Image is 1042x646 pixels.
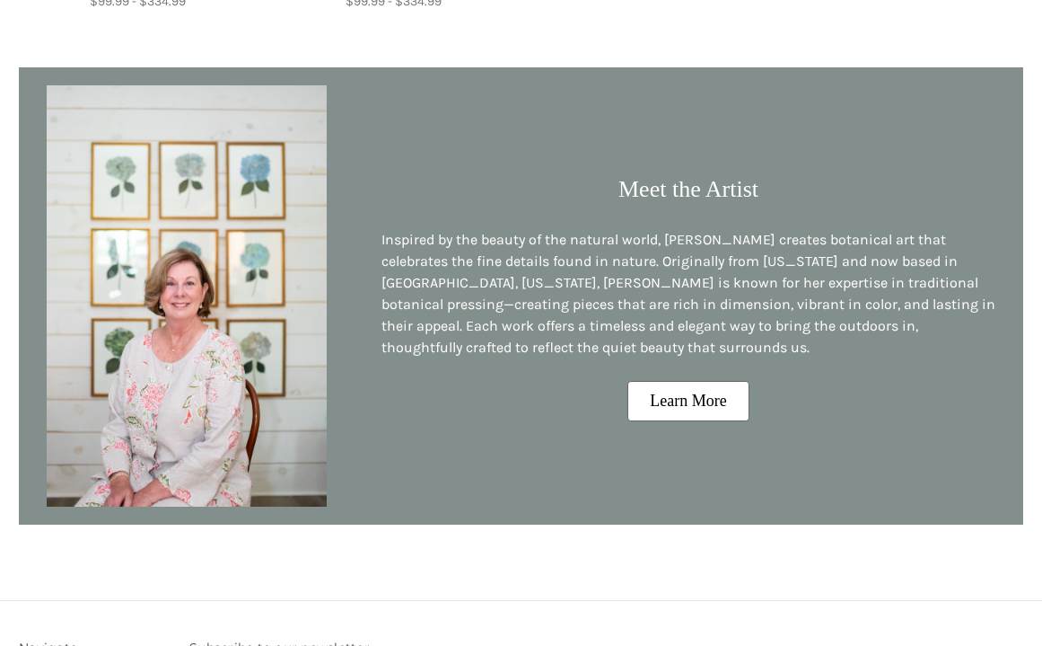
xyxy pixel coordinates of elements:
p: Inspired by the beauty of the natural world, [PERSON_NAME] creates botanical art that celebrates ... [381,229,996,358]
p: Meet the Artist [618,172,758,207]
a: Learn More [627,381,749,421]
